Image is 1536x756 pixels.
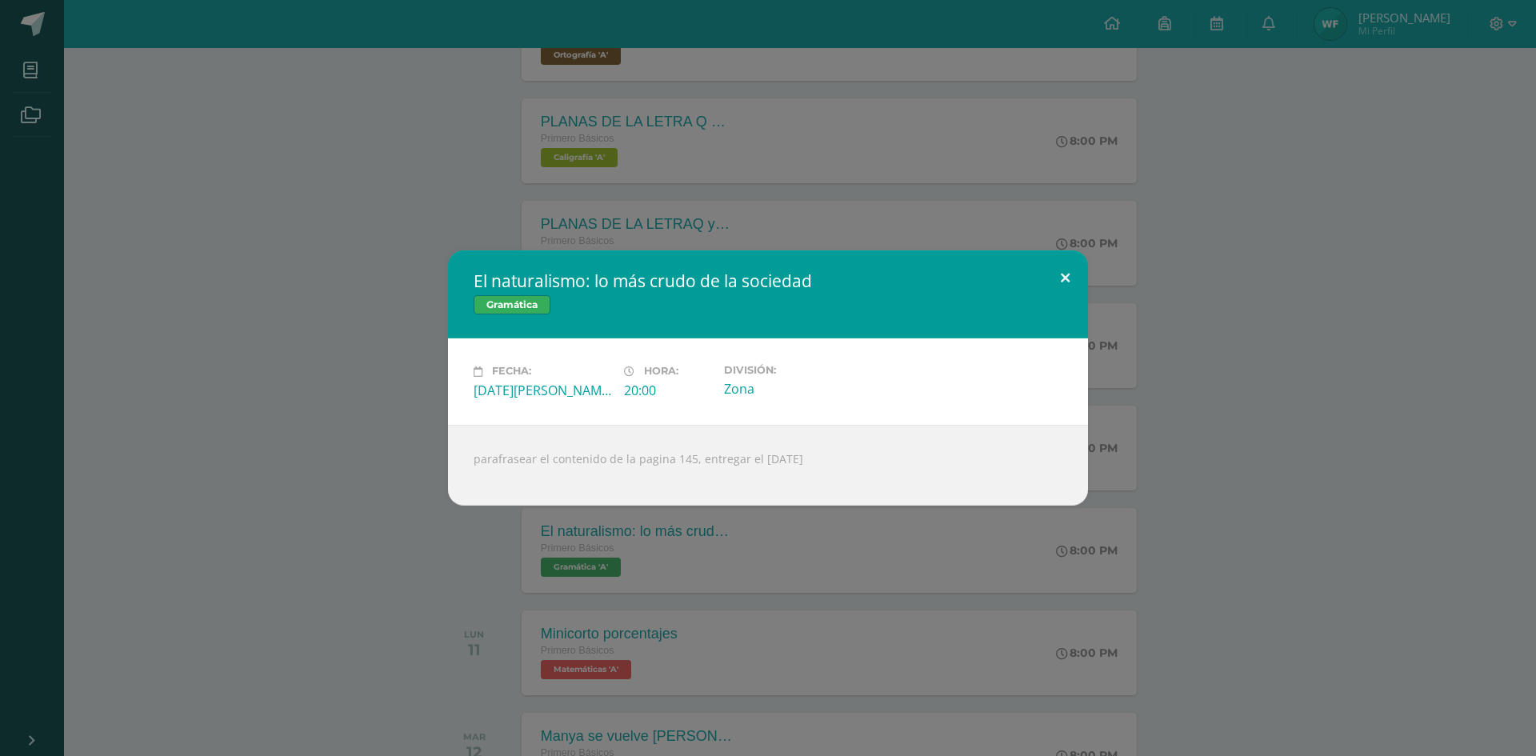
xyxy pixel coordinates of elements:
[724,380,862,398] div: Zona
[624,382,711,399] div: 20:00
[474,295,550,314] span: Gramática
[1042,250,1088,305] button: Close (Esc)
[474,382,611,399] div: [DATE][PERSON_NAME]
[448,425,1088,506] div: parafrasear el contenido de la pagina 145, entregar el [DATE]
[492,366,531,378] span: Fecha:
[644,366,678,378] span: Hora:
[724,364,862,376] label: División:
[474,270,1062,292] h2: El naturalismo: lo más crudo de la sociedad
